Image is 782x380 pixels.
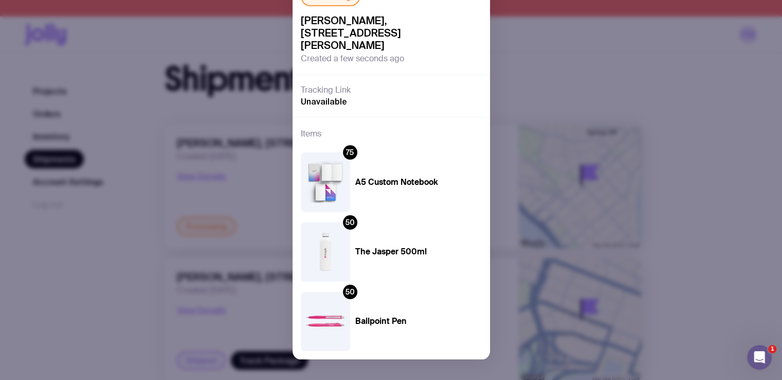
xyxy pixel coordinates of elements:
span: 1 [768,345,776,353]
span: Created a few seconds ago [301,54,404,64]
span: [PERSON_NAME], [STREET_ADDRESS][PERSON_NAME] [301,14,482,51]
div: 50 [343,285,357,299]
h4: The Jasper 500ml [355,247,438,257]
h4: Ballpoint Pen [355,316,438,326]
h3: Items [301,128,321,140]
iframe: Intercom live chat [747,345,772,370]
h3: Tracking Link [301,85,351,95]
span: Unavailable [301,96,347,107]
h4: A5 Custom Notebook [355,177,438,187]
div: 75 [343,145,357,160]
div: 50 [343,215,357,230]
